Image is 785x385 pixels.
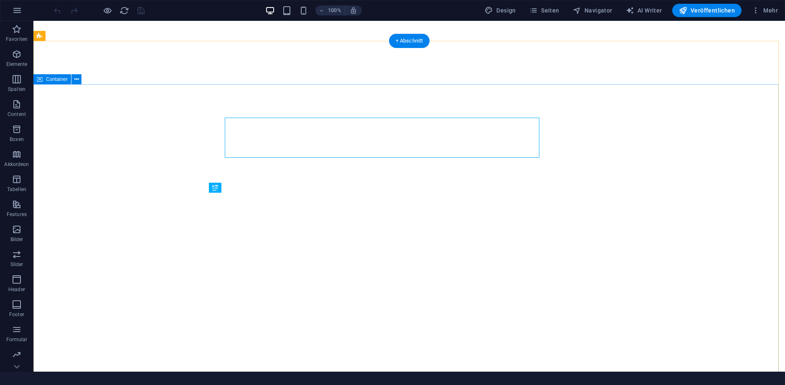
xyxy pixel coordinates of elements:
span: Design [485,6,516,15]
p: Marketing [5,361,28,368]
i: Bei Größenänderung Zoomstufe automatisch an das gewählte Gerät anpassen. [350,7,357,14]
span: Veröffentlichen [679,6,735,15]
button: Navigator [569,4,616,17]
p: Content [8,111,26,118]
div: + Abschnitt [389,34,430,48]
span: Seiten [529,6,559,15]
h6: 100% [328,5,341,15]
div: Design (Strg+Alt+Y) [481,4,519,17]
p: Features [7,211,27,218]
button: Design [481,4,519,17]
button: Klicke hier, um den Vorschau-Modus zu verlassen [102,5,112,15]
p: Favoriten [6,36,28,43]
p: Boxen [10,136,24,143]
button: 100% [315,5,345,15]
p: Akkordeon [4,161,29,168]
p: Elemente [6,61,28,68]
button: Veröffentlichen [672,4,742,17]
span: Container [46,77,68,82]
button: Mehr [748,4,781,17]
p: Slider [10,261,23,268]
p: Tabellen [7,186,26,193]
p: Bilder [10,236,23,243]
button: AI Writer [622,4,666,17]
span: AI Writer [626,6,662,15]
p: Header [8,286,25,293]
p: Spalten [8,86,25,93]
p: Footer [9,311,24,318]
span: Mehr [752,6,778,15]
button: Seiten [526,4,563,17]
button: reload [119,5,129,15]
span: Navigator [573,6,612,15]
p: Formular [6,336,28,343]
i: Seite neu laden [119,6,129,15]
